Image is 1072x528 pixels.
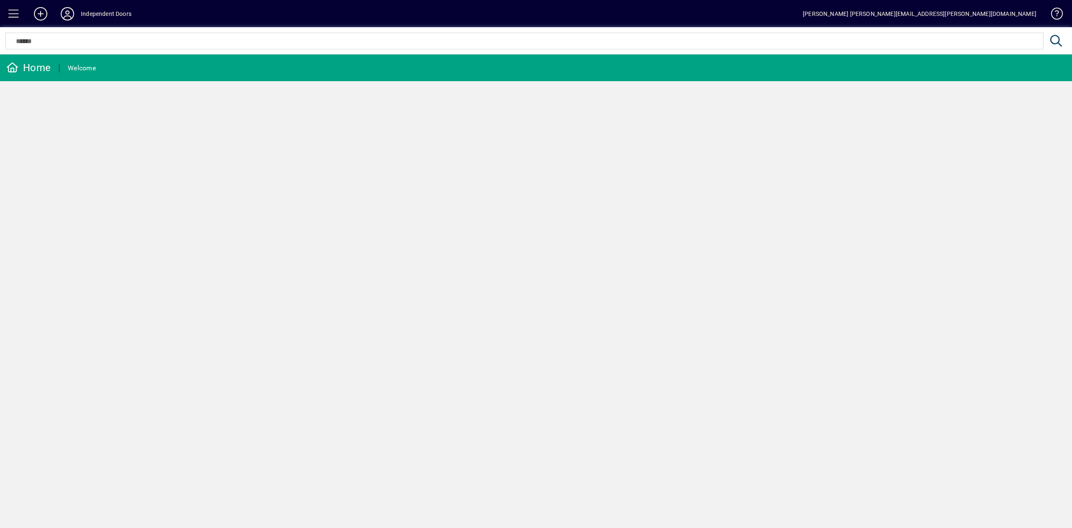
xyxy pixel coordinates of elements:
[1045,2,1062,29] a: Knowledge Base
[68,62,96,75] div: Welcome
[803,7,1036,21] div: [PERSON_NAME] [PERSON_NAME][EMAIL_ADDRESS][PERSON_NAME][DOMAIN_NAME]
[54,6,81,21] button: Profile
[6,61,51,74] div: Home
[81,7,131,21] div: Independent Doors
[27,6,54,21] button: Add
